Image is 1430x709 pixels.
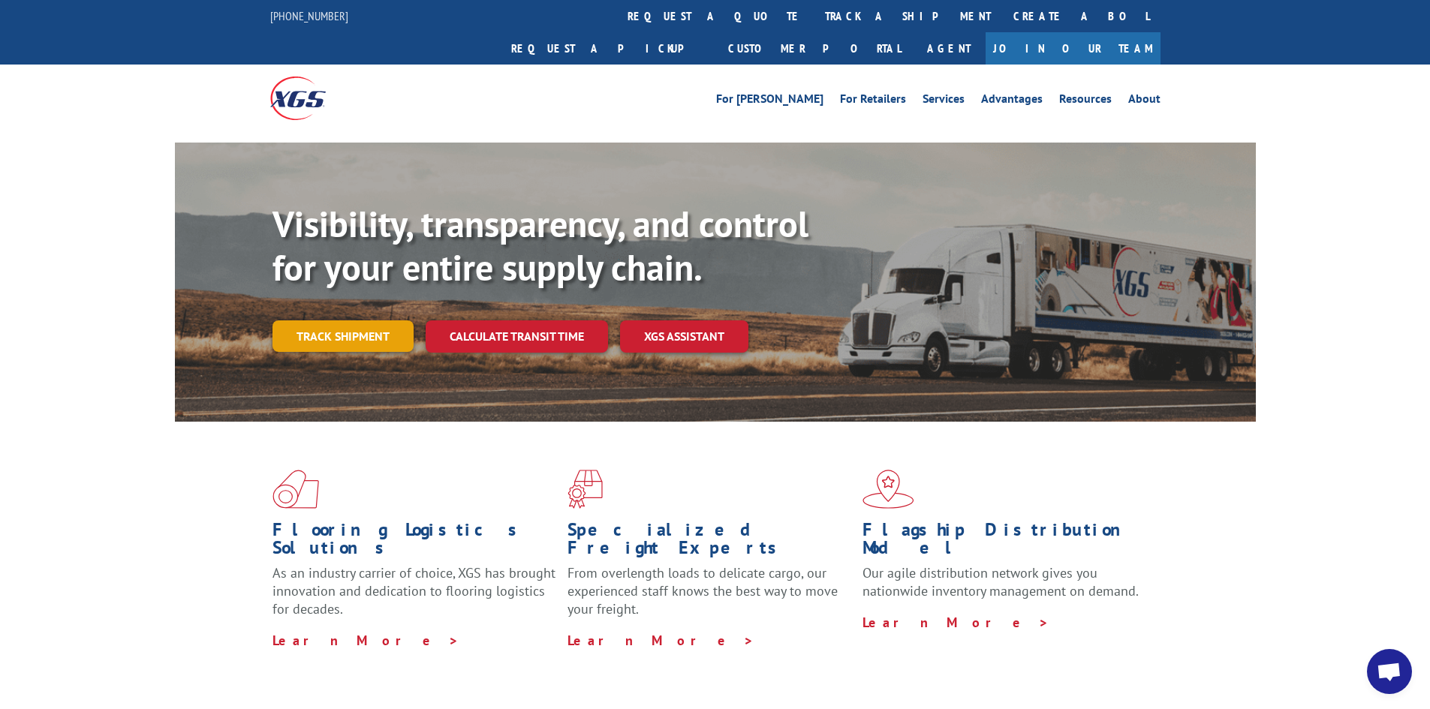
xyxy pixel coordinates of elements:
[272,564,555,617] span: As an industry carrier of choice, XGS has brought innovation and dedication to flooring logistics...
[272,632,459,649] a: Learn More >
[426,320,608,353] a: Calculate transit time
[1059,93,1112,110] a: Resources
[567,521,851,564] h1: Specialized Freight Experts
[567,470,603,509] img: xgs-icon-focused-on-flooring-red
[272,521,556,564] h1: Flooring Logistics Solutions
[912,32,986,65] a: Agent
[1128,93,1161,110] a: About
[567,632,754,649] a: Learn More >
[981,93,1043,110] a: Advantages
[272,470,319,509] img: xgs-icon-total-supply-chain-intelligence-red
[500,32,717,65] a: Request a pickup
[863,470,914,509] img: xgs-icon-flagship-distribution-model-red
[923,93,965,110] a: Services
[272,320,414,352] a: Track shipment
[272,200,808,290] b: Visibility, transparency, and control for your entire supply chain.
[567,564,851,631] p: From overlength loads to delicate cargo, our experienced staff knows the best way to move your fr...
[1367,649,1412,694] div: Open chat
[270,8,348,23] a: [PHONE_NUMBER]
[840,93,906,110] a: For Retailers
[986,32,1161,65] a: Join Our Team
[620,320,748,353] a: XGS ASSISTANT
[863,564,1139,599] span: Our agile distribution network gives you nationwide inventory management on demand.
[717,32,912,65] a: Customer Portal
[863,614,1049,631] a: Learn More >
[863,521,1146,564] h1: Flagship Distribution Model
[716,93,823,110] a: For [PERSON_NAME]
